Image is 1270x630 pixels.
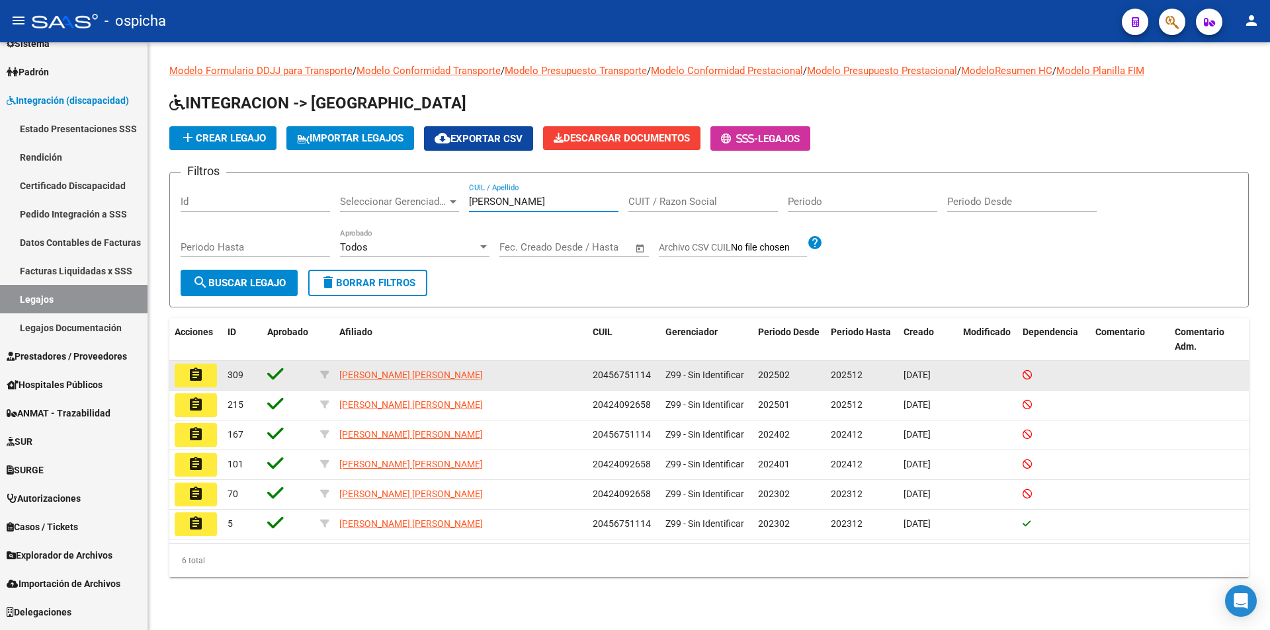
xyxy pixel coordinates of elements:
[1169,318,1249,362] datatable-header-cell: Comentario Adm.
[633,241,648,256] button: Open calendar
[340,196,447,208] span: Seleccionar Gerenciador
[543,126,700,150] button: Descargar Documentos
[807,235,823,251] mat-icon: help
[181,270,298,296] button: Buscar Legajo
[169,94,466,112] span: INTEGRACION -> [GEOGRAPHIC_DATA]
[593,429,651,440] span: 20456751114
[665,489,744,499] span: Z99 - Sin Identificar
[758,370,790,380] span: 202502
[7,605,71,619] span: Delegaciones
[7,463,44,477] span: SURGE
[593,327,613,337] span: CUIL
[188,456,204,472] mat-icon: assignment
[339,327,372,337] span: Afiliado
[188,486,204,502] mat-icon: assignment
[758,327,820,337] span: Periodo Desde
[758,399,790,410] span: 202501
[192,277,286,289] span: Buscar Legajo
[7,548,112,563] span: Explorador de Archivos
[659,242,731,253] span: Archivo CSV CUIL
[308,270,427,296] button: Borrar Filtros
[587,318,660,362] datatable-header-cell: CUIL
[1225,585,1257,617] div: Open Intercom Messenger
[169,544,1249,577] div: 6 total
[7,93,129,108] span: Integración (discapacidad)
[7,520,78,534] span: Casos / Tickets
[904,489,931,499] span: [DATE]
[554,241,618,253] input: End date
[7,406,110,420] span: ANMAT - Trazabilidad
[593,459,651,469] span: 20424092658
[665,459,744,469] span: Z99 - Sin Identificar
[320,277,415,289] span: Borrar Filtros
[807,65,957,77] a: Modelo Presupuesto Prestacional
[169,126,276,150] button: Crear Legajo
[753,318,825,362] datatable-header-cell: Periodo Desde
[758,489,790,499] span: 202302
[665,518,744,529] span: Z99 - Sin Identificar
[758,459,790,469] span: 202401
[180,130,196,145] mat-icon: add
[1056,65,1144,77] a: Modelo Planilla FIM
[267,327,308,337] span: Aprobado
[181,162,226,180] h3: Filtros
[357,65,501,77] a: Modelo Conformidad Transporte
[424,126,533,151] button: Exportar CSV
[169,318,222,362] datatable-header-cell: Acciones
[339,489,483,499] span: [PERSON_NAME] [PERSON_NAME]
[188,426,204,442] mat-icon: assignment
[665,399,744,410] span: Z99 - Sin Identificar
[904,459,931,469] span: [DATE]
[898,318,958,362] datatable-header-cell: Creado
[904,429,931,440] span: [DATE]
[339,370,483,380] span: [PERSON_NAME] [PERSON_NAME]
[320,274,336,290] mat-icon: delete
[339,518,483,529] span: [PERSON_NAME] [PERSON_NAME]
[831,327,891,337] span: Periodo Hasta
[593,518,651,529] span: 20456751114
[169,65,353,77] a: Modelo Formulario DDJJ para Transporte
[222,318,262,362] datatable-header-cell: ID
[334,318,587,362] datatable-header-cell: Afiliado
[651,65,803,77] a: Modelo Conformidad Prestacional
[505,65,647,77] a: Modelo Presupuesto Transporte
[831,399,863,410] span: 202512
[286,126,414,150] button: IMPORTAR LEGAJOS
[831,489,863,499] span: 202312
[1175,327,1224,352] span: Comentario Adm.
[721,133,758,145] span: -
[7,349,127,364] span: Prestadores / Proveedores
[758,518,790,529] span: 202302
[831,370,863,380] span: 202512
[825,318,898,362] datatable-header-cell: Periodo Hasta
[593,399,651,410] span: 20424092658
[188,516,204,532] mat-icon: assignment
[7,377,103,392] span: Hospitales Públicos
[339,429,483,440] span: [PERSON_NAME] [PERSON_NAME]
[228,459,243,469] span: 101
[228,370,243,380] span: 309
[963,327,1011,337] span: Modificado
[1244,13,1259,28] mat-icon: person
[340,241,368,253] span: Todos
[435,130,450,146] mat-icon: cloud_download
[7,36,50,51] span: Sistema
[339,399,483,410] span: [PERSON_NAME] [PERSON_NAME]
[1023,327,1078,337] span: Dependencia
[710,126,810,151] button: -Legajos
[180,132,266,144] span: Crear Legajo
[435,133,523,145] span: Exportar CSV
[339,459,483,469] span: [PERSON_NAME] [PERSON_NAME]
[1090,318,1169,362] datatable-header-cell: Comentario
[593,370,651,380] span: 20456751114
[904,370,931,380] span: [DATE]
[904,327,934,337] span: Creado
[11,13,26,28] mat-icon: menu
[758,429,790,440] span: 202402
[192,274,208,290] mat-icon: search
[660,318,753,362] datatable-header-cell: Gerenciador
[228,489,238,499] span: 70
[731,242,807,254] input: Archivo CSV CUIL
[188,397,204,413] mat-icon: assignment
[7,434,32,449] span: SUR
